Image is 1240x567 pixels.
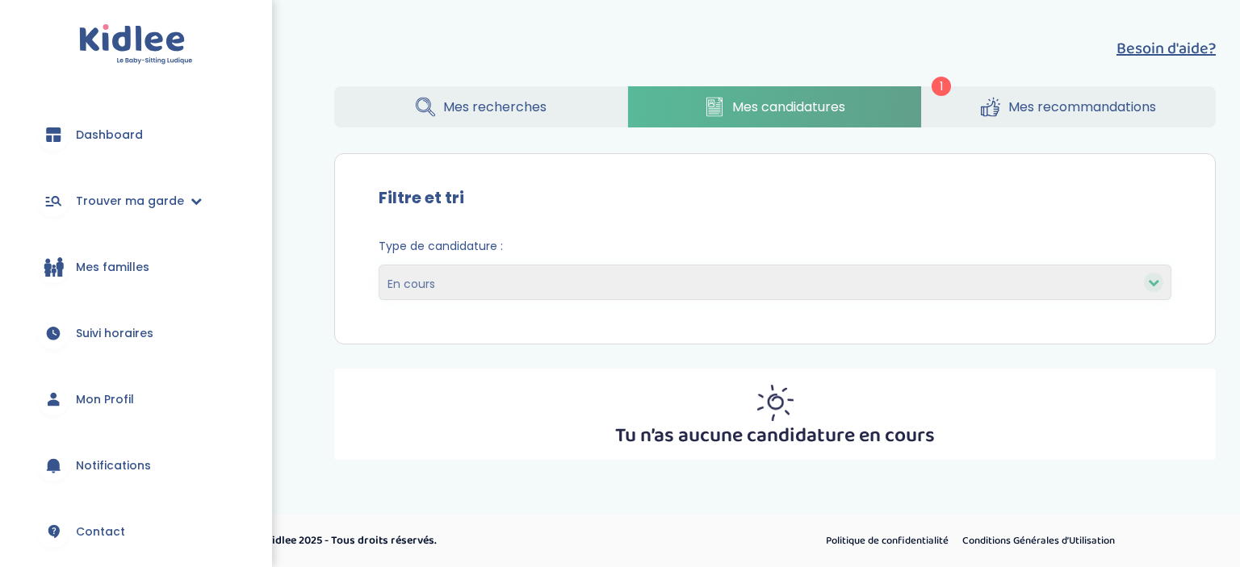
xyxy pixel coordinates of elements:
a: Mes recherches [334,86,627,127]
img: inscription_membre_sun.png [757,385,794,421]
a: Trouver ma garde [24,172,248,230]
a: Dashboard [24,106,248,164]
span: Notifications [76,457,151,474]
span: Mes recherches [443,97,547,117]
a: Contact [24,502,248,561]
span: 1 [932,77,951,96]
a: Notifications [24,436,248,494]
a: Mes recommandations [922,86,1216,127]
span: Dashboard [76,127,143,144]
a: Conditions Générales d’Utilisation [957,531,1121,552]
p: © Kidlee 2025 - Tous droits réservés. [255,532,689,549]
a: Mes candidatures [628,86,921,127]
span: Mon Profil [76,391,134,408]
a: Mes familles [24,238,248,296]
span: Trouver ma garde [76,193,184,210]
span: Mes recommandations [1008,97,1156,117]
span: Mes familles [76,259,149,276]
span: Mes candidatures [732,97,845,117]
a: Politique de confidentialité [820,531,954,552]
label: Filtre et tri [379,186,464,210]
p: Tu n’as aucune candidature en cours [615,421,935,452]
a: Mon Profil [24,370,248,428]
span: Suivi horaires [76,325,153,342]
span: Type de candidature : [379,238,1171,255]
span: Contact [76,523,125,540]
img: logo.svg [79,24,193,65]
button: Besoin d'aide? [1116,36,1216,60]
a: Suivi horaires [24,304,248,362]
